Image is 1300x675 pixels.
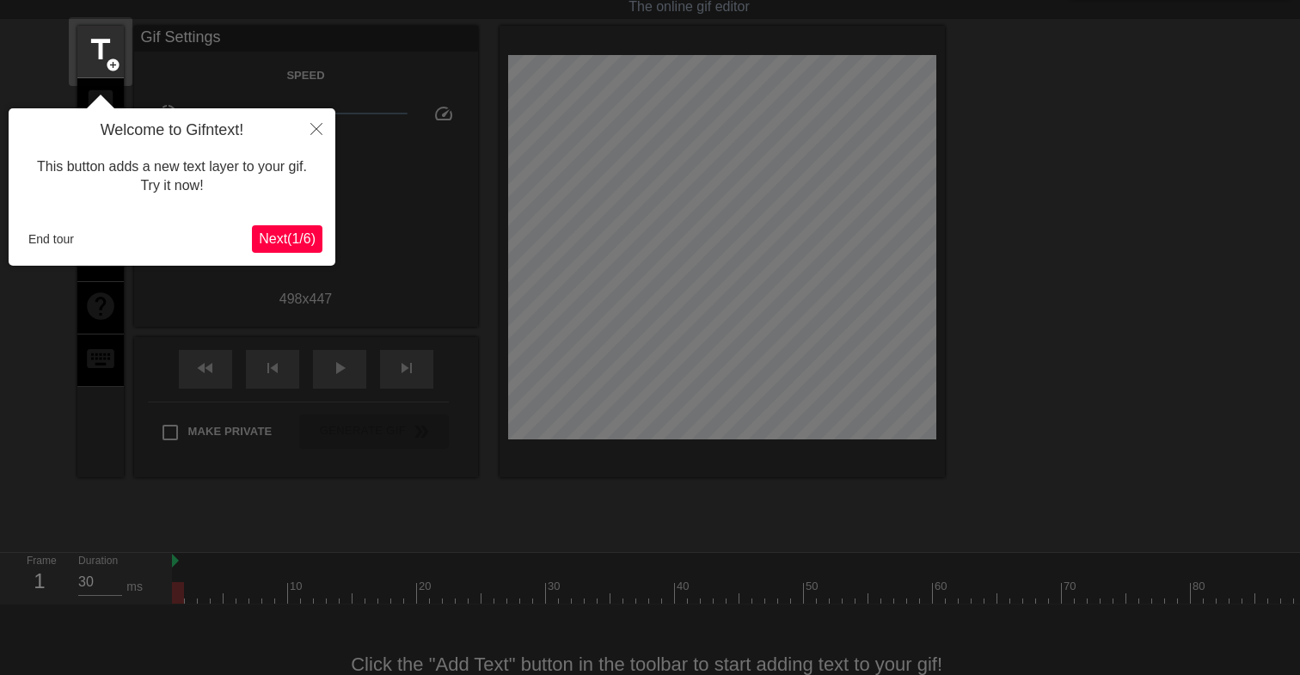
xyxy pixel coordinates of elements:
[297,108,335,148] button: Close
[21,226,81,252] button: End tour
[252,225,322,253] button: Next
[21,140,322,213] div: This button adds a new text layer to your gif. Try it now!
[259,231,316,246] span: Next ( 1 / 6 )
[21,121,322,140] h4: Welcome to Gifntext!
